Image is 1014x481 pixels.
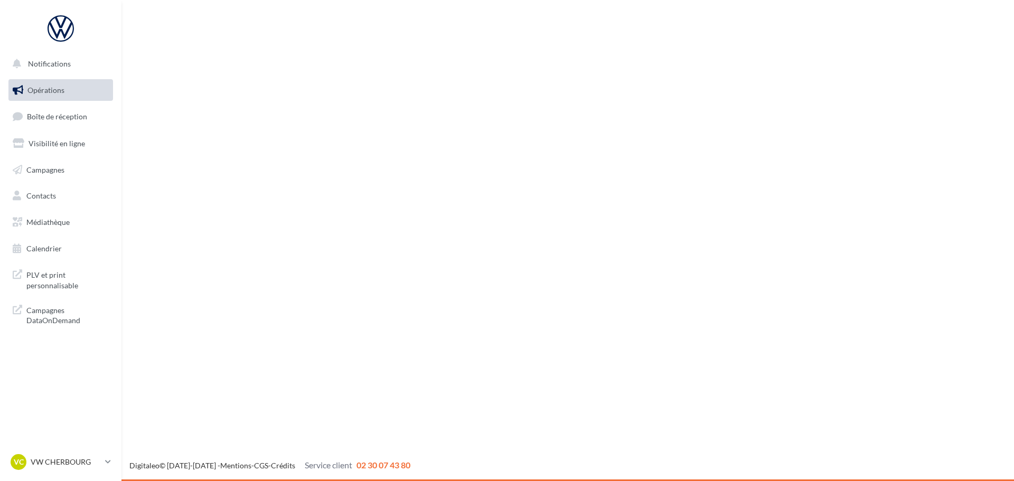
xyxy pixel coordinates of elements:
a: Boîte de réception [6,105,115,128]
span: Visibilité en ligne [29,139,85,148]
a: Campagnes DataOnDemand [6,299,115,330]
span: Campagnes [26,165,64,174]
span: Médiathèque [26,218,70,227]
a: PLV et print personnalisable [6,263,115,295]
a: VC VW CHERBOURG [8,452,113,472]
span: Service client [305,460,352,470]
a: CGS [254,461,268,470]
a: Campagnes [6,159,115,181]
span: PLV et print personnalisable [26,268,109,290]
a: Contacts [6,185,115,207]
span: Contacts [26,191,56,200]
span: Campagnes DataOnDemand [26,303,109,326]
a: Médiathèque [6,211,115,233]
span: VC [14,457,24,467]
span: 02 30 07 43 80 [356,460,410,470]
span: © [DATE]-[DATE] - - - [129,461,410,470]
span: Calendrier [26,244,62,253]
a: Mentions [220,461,251,470]
button: Notifications [6,53,111,75]
span: Opérations [27,86,64,95]
a: Crédits [271,461,295,470]
span: Notifications [28,59,71,68]
a: Opérations [6,79,115,101]
a: Digitaleo [129,461,159,470]
a: Visibilité en ligne [6,133,115,155]
a: Calendrier [6,238,115,260]
p: VW CHERBOURG [31,457,101,467]
span: Boîte de réception [27,112,87,121]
